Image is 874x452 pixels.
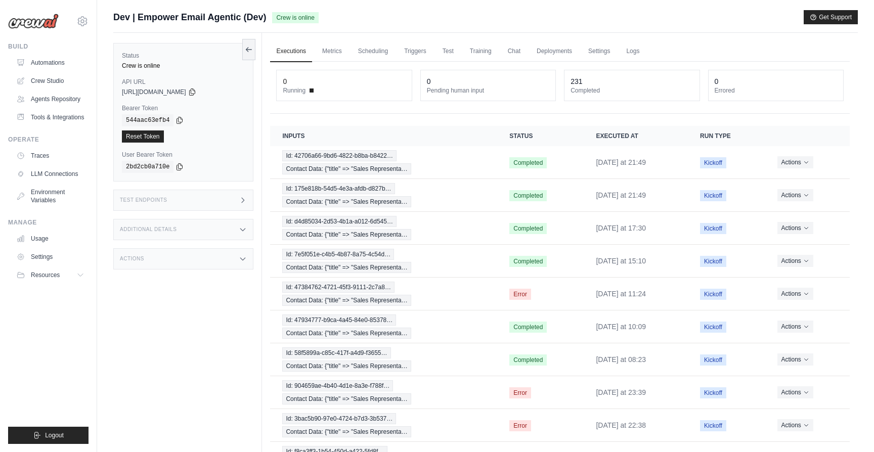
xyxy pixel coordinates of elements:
span: Contact Data: {"title" => "Sales Representa… [282,163,411,174]
a: View execution details for Id [282,380,485,404]
time: September 30, 2025 at 21:49 CDT [596,158,646,166]
span: Id: d4d85034-2d53-4b1a-a012-6d545… [282,216,397,227]
a: Environment Variables [12,184,89,208]
span: Completed [509,190,547,201]
span: Completed [509,354,547,366]
span: Completed [509,157,547,168]
a: Deployments [531,41,578,62]
span: Id: 3bac5b90-97e0-4724-b7d3-3b537… [282,413,396,424]
time: September 30, 2025 at 08:23 CDT [596,355,646,364]
time: September 30, 2025 at 21:49 CDT [596,191,646,199]
div: 0 [427,76,431,86]
a: LLM Connections [12,166,89,182]
button: Actions for execution [777,156,813,168]
span: Contact Data: {"title" => "Sales Representa… [282,328,411,339]
th: Inputs [270,126,497,146]
span: Error [509,420,531,431]
a: Test [436,41,460,62]
a: Executions [270,41,312,62]
span: Kickoff [700,190,726,201]
a: Automations [12,55,89,71]
a: Metrics [316,41,348,62]
span: Kickoff [700,256,726,267]
span: Logout [45,431,64,439]
button: Actions for execution [777,222,813,234]
span: Id: 47384762-4721-45f3-9111-2c7a8… [282,282,395,293]
span: Kickoff [700,157,726,168]
time: September 29, 2025 at 23:39 CDT [596,388,646,396]
dt: Pending human input [427,86,549,95]
span: Contact Data: {"title" => "Sales Representa… [282,295,411,306]
label: Status [122,52,245,60]
span: Kickoff [700,354,726,366]
dt: Completed [571,86,693,95]
label: User Bearer Token [122,151,245,159]
label: Bearer Token [122,104,245,112]
span: [URL][DOMAIN_NAME] [122,88,186,96]
span: Id: 47934777-b9ca-4a45-84e0-85378… [282,314,396,326]
span: Completed [509,322,547,333]
a: Agents Repository [12,91,89,107]
span: Contact Data: {"title" => "Sales Representa… [282,393,411,404]
code: 544aac63efb4 [122,114,173,126]
span: Kickoff [700,387,726,398]
span: Kickoff [700,289,726,300]
span: Id: 7e5f051e-c4b5-4b87-8a75-4c54d… [282,249,394,260]
a: Training [464,41,498,62]
label: API URL [122,78,245,86]
span: Id: 42706a66-9bd6-4822-b8ba-b8422… [282,150,397,161]
a: Tools & Integrations [12,109,89,125]
div: 0 [283,76,287,86]
span: Id: 58f5899a-c85c-417f-a4d9-f3655… [282,347,390,358]
time: September 30, 2025 at 15:10 CDT [596,257,646,265]
button: Actions for execution [777,189,813,201]
time: September 30, 2025 at 17:30 CDT [596,224,646,232]
a: View execution details for Id [282,413,485,437]
button: Logout [8,427,89,444]
button: Actions for execution [777,321,813,333]
img: Logo [8,14,59,29]
a: Scheduling [352,41,394,62]
span: Contact Data: {"title" => "Sales Representa… [282,229,411,240]
time: September 29, 2025 at 22:38 CDT [596,421,646,429]
span: Crew is online [272,12,318,23]
a: Traces [12,148,89,164]
button: Actions for execution [777,255,813,267]
a: Triggers [398,41,432,62]
button: Get Support [804,10,858,24]
th: Run Type [688,126,765,146]
th: Status [497,126,584,146]
a: View execution details for Id [282,249,485,273]
span: Contact Data: {"title" => "Sales Representa… [282,196,411,207]
button: Actions for execution [777,386,813,398]
button: Resources [12,267,89,283]
a: Settings [12,249,89,265]
a: View execution details for Id [282,282,485,306]
button: Actions for execution [777,353,813,366]
a: View execution details for Id [282,150,485,174]
time: September 30, 2025 at 11:24 CDT [596,290,646,298]
h3: Additional Details [120,227,177,233]
a: Usage [12,231,89,247]
a: View execution details for Id [282,216,485,240]
span: Kickoff [700,322,726,333]
span: Contact Data: {"title" => "Sales Representa… [282,262,411,273]
a: Crew Studio [12,73,89,89]
span: Completed [509,223,547,234]
div: Manage [8,218,89,227]
a: View execution details for Id [282,183,485,207]
div: Crew is online [122,62,245,70]
span: Id: 904659ae-4b40-4d1e-8a3e-f788f… [282,380,393,391]
a: Settings [582,41,616,62]
div: 231 [571,76,582,86]
a: Chat [502,41,527,62]
span: Kickoff [700,223,726,234]
span: Completed [509,256,547,267]
a: Reset Token [122,130,164,143]
div: 0 [715,76,719,86]
span: Running [283,86,305,95]
code: 2bd2cb0a710e [122,161,173,173]
span: Error [509,289,531,300]
span: Id: 175e818b-54d5-4e3a-afdb-d827b… [282,183,395,194]
span: Contact Data: {"title" => "Sales Representa… [282,426,411,437]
